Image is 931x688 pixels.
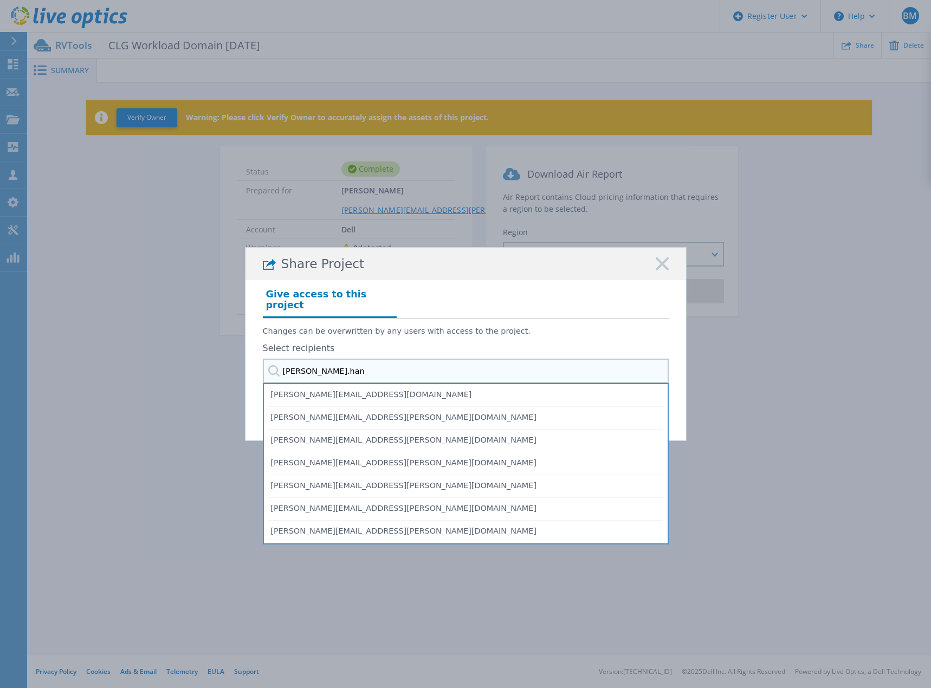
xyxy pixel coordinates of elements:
li: [PERSON_NAME][EMAIL_ADDRESS][PERSON_NAME][DOMAIN_NAME] [268,430,663,452]
li: [PERSON_NAME][EMAIL_ADDRESS][PERSON_NAME][DOMAIN_NAME] [268,521,663,543]
h4: Give access to this project [263,285,397,318]
li: [PERSON_NAME][EMAIL_ADDRESS][PERSON_NAME][DOMAIN_NAME] [268,498,663,521]
li: [PERSON_NAME][EMAIL_ADDRESS][PERSON_NAME][DOMAIN_NAME] [268,452,663,475]
p: Changes can be overwritten by any users with access to the project. [263,327,669,336]
li: [PERSON_NAME][EMAIL_ADDRESS][PERSON_NAME][DOMAIN_NAME] [268,475,663,498]
li: [PERSON_NAME][EMAIL_ADDRESS][DOMAIN_NAME] [268,384,663,407]
label: Select recipients [263,343,669,353]
span: Share Project [281,257,365,271]
li: [PERSON_NAME][EMAIL_ADDRESS][PERSON_NAME][DOMAIN_NAME] [268,407,663,430]
input: Enter email address [263,359,669,383]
